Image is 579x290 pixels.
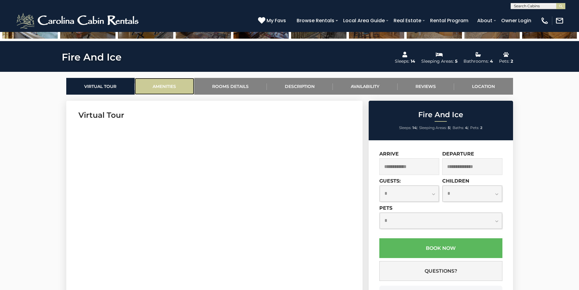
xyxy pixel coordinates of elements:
[399,124,418,132] li: |
[442,151,474,157] label: Departure
[340,15,388,26] a: Local Area Guide
[453,125,464,130] span: Baths:
[470,125,479,130] span: Pets:
[454,78,513,95] a: Location
[294,15,337,26] a: Browse Rentals
[333,78,398,95] a: Availability
[379,151,399,157] label: Arrive
[78,110,350,121] h3: Virtual Tour
[370,111,512,119] h2: Fire And Ice
[267,78,333,95] a: Description
[194,78,267,95] a: Rooms Details
[419,125,447,130] span: Sleeping Areas:
[267,17,286,24] span: My Favs
[398,78,454,95] a: Reviews
[448,125,450,130] strong: 5
[412,125,416,130] strong: 14
[391,15,424,26] a: Real Estate
[379,178,401,184] label: Guests:
[480,125,482,130] strong: 2
[427,15,471,26] a: Rental Program
[379,205,392,211] label: Pets
[498,15,534,26] a: Owner Login
[419,124,451,132] li: |
[474,15,495,26] a: About
[258,17,288,25] a: My Favs
[399,125,412,130] span: Sleeps:
[135,78,194,95] a: Amenities
[465,125,467,130] strong: 4
[442,178,469,184] label: Children
[15,12,141,30] img: White-1-2.png
[540,16,549,25] img: phone-regular-white.png
[453,124,469,132] li: |
[66,78,135,95] a: Virtual Tour
[379,238,502,258] button: Book Now
[555,16,564,25] img: mail-regular-white.png
[379,261,502,281] button: Questions?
